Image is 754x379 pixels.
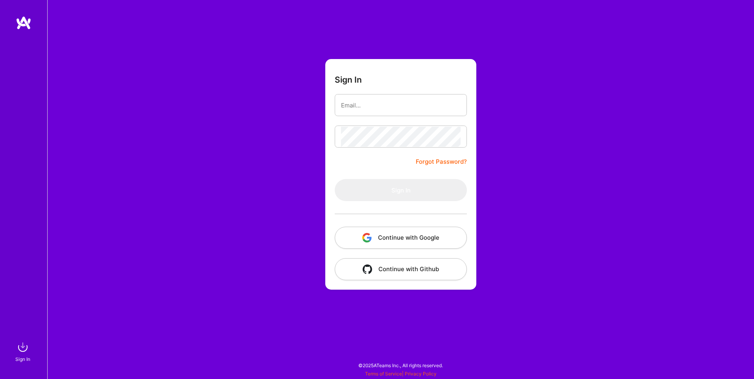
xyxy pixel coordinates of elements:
[335,179,467,201] button: Sign In
[47,355,754,375] div: © 2025 ATeams Inc., All rights reserved.
[365,371,402,377] a: Terms of Service
[362,233,372,242] img: icon
[365,371,437,377] span: |
[15,339,31,355] img: sign in
[16,16,31,30] img: logo
[416,157,467,166] a: Forgot Password?
[341,95,461,115] input: Email...
[405,371,437,377] a: Privacy Policy
[363,264,372,274] img: icon
[15,355,30,363] div: Sign In
[17,339,31,363] a: sign inSign In
[335,258,467,280] button: Continue with Github
[335,227,467,249] button: Continue with Google
[335,75,362,85] h3: Sign In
